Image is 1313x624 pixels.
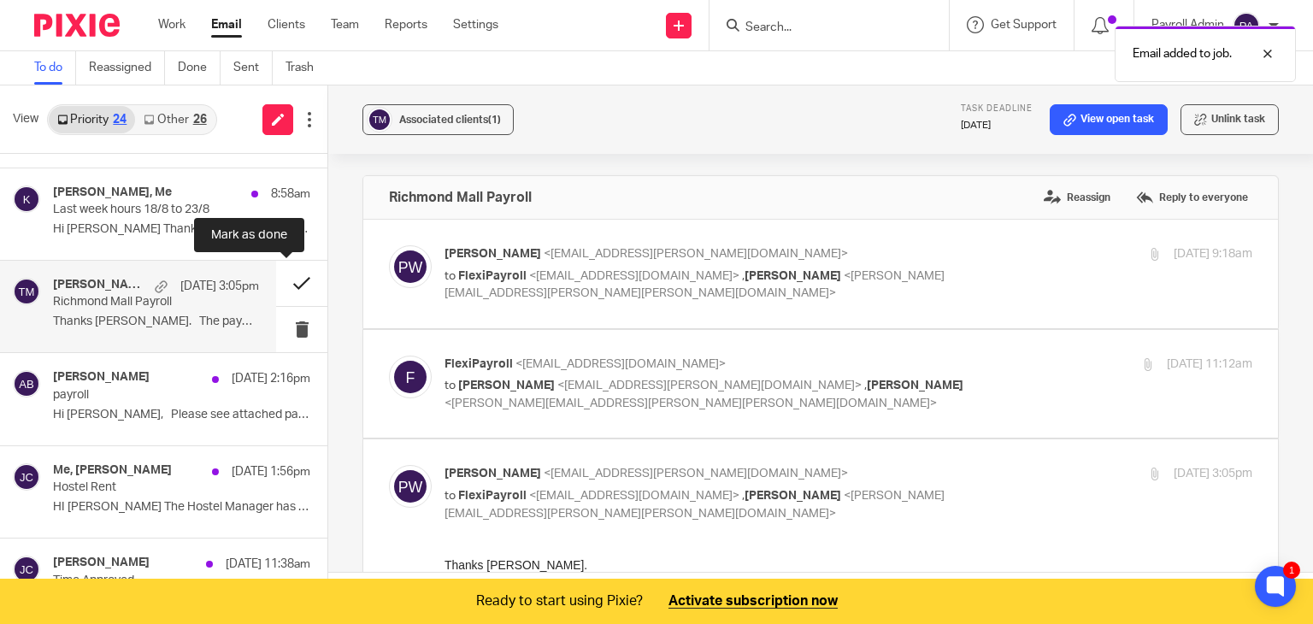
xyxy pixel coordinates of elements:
p: payroll [53,388,259,403]
span: Associated clients [399,115,501,125]
span: <[PERSON_NAME][EMAIL_ADDRESS][PERSON_NAME][PERSON_NAME][DOMAIN_NAME]> [445,397,937,409]
a: Team [331,16,359,33]
p: Richmond Mall Payroll [53,295,218,309]
span: , [742,490,745,502]
h4: [PERSON_NAME] [53,370,150,385]
p: Time Approved [53,574,259,588]
img: svg%3E [13,463,40,491]
p: [DATE] 1:56pm [232,463,310,480]
p: Last week hours 18/8 to 23/8 [53,203,259,217]
span: [PERSON_NAME] [867,380,963,391]
img: Pixie [34,14,120,37]
img: svg%3E [367,107,392,132]
span: <[EMAIL_ADDRESS][PERSON_NAME][DOMAIN_NAME]> [557,380,862,391]
span: , [742,270,745,282]
img: svg%3E [1233,12,1260,39]
p: [DATE] 11:38am [226,556,310,573]
div: 1 [1283,562,1300,579]
a: Reports [385,16,427,33]
p: [DATE] 3:05pm [1174,465,1252,483]
img: svg%3E [389,356,432,398]
p: [DATE] 3:05pm [180,278,259,295]
span: <[EMAIL_ADDRESS][PERSON_NAME][DOMAIN_NAME]> [544,468,848,480]
h4: Me, [PERSON_NAME] [53,463,172,478]
span: to [445,270,456,282]
span: (1) [488,115,501,125]
p: Hostel Rent [53,480,259,495]
span: [PERSON_NAME] [745,490,841,502]
button: Unlink task [1181,104,1279,135]
span: [PERSON_NAME] [445,468,541,480]
img: svg%3E [389,245,432,288]
span: [PERSON_NAME] [445,248,541,260]
span: FlexiPayroll [445,358,513,370]
a: Sent [233,51,273,85]
span: View [13,110,38,128]
a: Priority24 [49,106,135,133]
span: to [445,380,456,391]
a: Work [158,16,185,33]
a: [PERSON_NAME][DOMAIN_NAME] [29,509,218,522]
img: svg%3E [13,185,40,213]
a: Reassigned [89,51,165,85]
span: <[EMAIL_ADDRESS][DOMAIN_NAME]> [515,358,726,370]
p: 8:58am [271,185,310,203]
a: View open task [1050,104,1168,135]
h4: [PERSON_NAME] [53,556,150,570]
span: <[EMAIL_ADDRESS][PERSON_NAME][DOMAIN_NAME]> [544,248,848,260]
a: Settings [453,16,498,33]
span: FlexiPayroll [458,490,527,502]
p: [DATE] 9:18am [1174,245,1252,263]
div: 26 [193,114,207,126]
a: To do [34,51,76,85]
img: svg%3E [13,556,40,583]
h4: Richmond Mall Payroll [389,189,532,206]
p: Hi [PERSON_NAME] Thanks for the payroll , Please... [53,222,310,237]
span: Task deadline [961,104,1033,113]
button: Associated clients(1) [362,104,514,135]
img: svg%3E [389,465,432,508]
a: Email [211,16,242,33]
a: Done [178,51,221,85]
span: [PERSON_NAME] [745,270,841,282]
div: 24 [113,114,127,126]
label: Reply to everyone [1132,185,1252,210]
p: HI [PERSON_NAME] The Hostel Manager has just asked... [53,500,310,515]
p: [DATE] [961,119,1033,132]
img: svg%3E [13,278,40,305]
span: [PERSON_NAME] [458,380,555,391]
h4: [PERSON_NAME], Me [53,185,172,200]
p: [DATE] 11:12am [1167,356,1252,374]
a: Trash [286,51,327,85]
span: <[EMAIL_ADDRESS][DOMAIN_NAME]> [529,490,739,502]
p: Email added to job. [1133,45,1232,62]
p: Thanks [PERSON_NAME]. The payment has been... [53,315,259,329]
img: svg%3E [13,370,40,397]
p: [DATE] 2:16pm [232,370,310,387]
span: , [864,380,867,391]
span: to [445,490,456,502]
a: Other26 [135,106,215,133]
p: Hi [PERSON_NAME], Please see attached payroll... [53,408,310,422]
label: Reassign [1039,185,1115,210]
h4: [PERSON_NAME], Me [53,278,146,292]
span: <[PERSON_NAME][EMAIL_ADDRESS][PERSON_NAME][PERSON_NAME][DOMAIN_NAME]> [445,490,945,520]
span: <[EMAIL_ADDRESS][DOMAIN_NAME]> [529,270,739,282]
span: FlexiPayroll [458,270,527,282]
a: Clients [268,16,305,33]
